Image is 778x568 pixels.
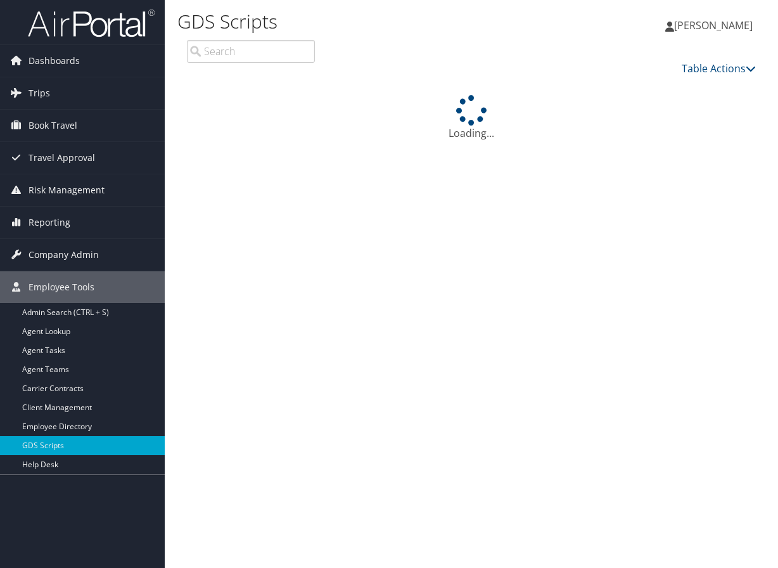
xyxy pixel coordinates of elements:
span: Employee Tools [29,271,94,303]
div: Loading... [187,95,756,141]
h1: GDS Scripts [177,8,570,35]
input: Search [187,40,315,63]
img: airportal-logo.png [28,8,155,38]
span: Dashboards [29,45,80,77]
span: Trips [29,77,50,109]
span: Travel Approval [29,142,95,174]
span: [PERSON_NAME] [674,18,753,32]
span: Reporting [29,207,70,238]
a: [PERSON_NAME] [665,6,765,44]
span: Book Travel [29,110,77,141]
span: Risk Management [29,174,105,206]
span: Company Admin [29,239,99,271]
a: Table Actions [682,61,756,75]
